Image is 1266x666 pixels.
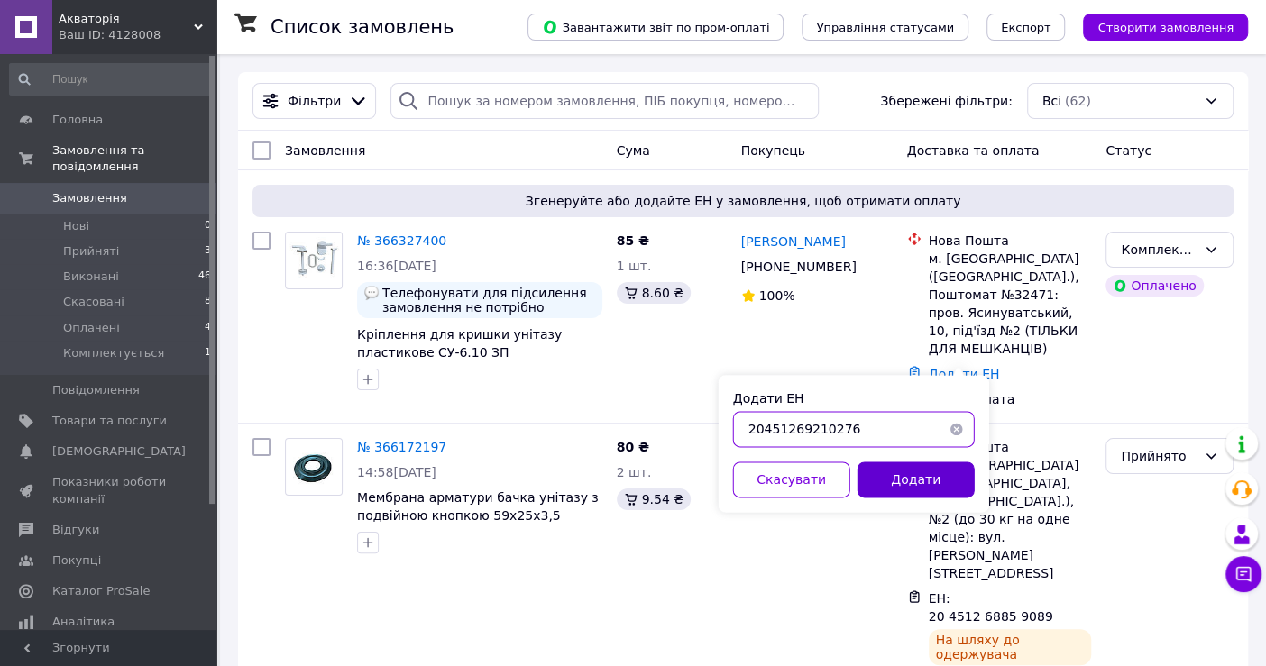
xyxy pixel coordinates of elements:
[929,367,1000,381] a: Додати ЕН
[271,16,454,38] h1: Список замовлень
[617,440,649,454] span: 80 ₴
[52,522,99,538] span: Відгуки
[289,233,338,288] img: Фото товару
[759,288,795,303] span: 100%
[939,411,975,447] button: Очистить
[542,19,769,35] span: Завантажити звіт по пром-оплаті
[929,232,1092,250] div: Нова Пошта
[617,488,691,510] div: 9.54 ₴
[63,294,124,310] span: Скасовані
[738,254,860,279] div: [PHONE_NUMBER]
[1083,14,1248,41] button: Створити замовлення
[59,27,216,43] div: Ваш ID: 4128008
[929,591,1053,624] span: ЕН: 20 4512 6885 9089
[357,327,562,360] a: Кріплення для кришки унітазу пластикове СУ-6.10 ЗП
[617,282,691,304] div: 8.60 ₴
[1001,21,1051,34] span: Експорт
[357,465,436,479] span: 14:58[DATE]
[816,21,954,34] span: Управління статусами
[382,286,595,315] span: Телефонувати для підсилення замовлення не потрібно
[63,269,119,285] span: Виконані
[63,345,164,361] span: Комплектується
[285,438,343,496] a: Фото товару
[260,192,1226,210] span: Згенеруйте або додайте ЕН у замовлення, щоб отримати оплату
[52,443,186,460] span: [DEMOGRAPHIC_DATA]
[205,243,211,260] span: 3
[858,461,975,497] button: Додати
[52,552,101,569] span: Покупці
[1121,240,1197,260] div: Комплектується
[880,92,1012,110] span: Збережені фільтри:
[205,320,211,336] span: 4
[1105,143,1151,158] span: Статус
[293,439,335,495] img: Фото товару
[357,490,599,523] a: Мембрана арматури бачка унітазу з подвійною кнопкою 59х25х3,5
[617,233,649,248] span: 85 ₴
[617,465,652,479] span: 2 шт.
[285,143,365,158] span: Замовлення
[59,11,194,27] span: Акваторія
[288,92,341,110] span: Фільтри
[357,259,436,273] span: 16:36[DATE]
[741,143,805,158] span: Покупець
[929,250,1092,358] div: м. [GEOGRAPHIC_DATA] ([GEOGRAPHIC_DATA].), Поштомат №32471: пров. Ясинуватський, 10, під'їзд №2 (...
[285,232,343,289] a: Фото товару
[52,614,115,630] span: Аналітика
[741,233,846,251] a: [PERSON_NAME]
[929,438,1092,456] div: Нова Пошта
[986,14,1066,41] button: Експорт
[907,143,1040,158] span: Доставка та оплата
[364,286,379,300] img: :speech_balloon:
[205,345,211,361] span: 1
[617,259,652,273] span: 1 шт.
[1042,92,1061,110] span: Всі
[357,233,446,248] a: № 366327400
[1065,94,1091,108] span: (62)
[617,143,650,158] span: Cума
[527,14,784,41] button: Завантажити звіт по пром-оплаті
[52,190,127,206] span: Замовлення
[929,456,1092,582] div: м. [GEOGRAPHIC_DATA] ([GEOGRAPHIC_DATA], [GEOGRAPHIC_DATA].), №2 (до 30 кг на одне місце): вул. [...
[52,474,167,506] span: Показники роботи компанії
[802,14,968,41] button: Управління статусами
[1097,21,1234,34] span: Створити замовлення
[52,413,167,429] span: Товари та послуги
[63,243,119,260] span: Прийняті
[1105,275,1203,297] div: Оплачено
[1225,556,1261,592] button: Чат з покупцем
[52,112,103,128] span: Головна
[198,269,211,285] span: 46
[52,142,216,175] span: Замовлення та повідомлення
[205,294,211,310] span: 8
[1065,19,1248,33] a: Створити замовлення
[1121,446,1197,466] div: Прийнято
[357,440,446,454] a: № 366172197
[9,63,213,96] input: Пошук
[63,218,89,234] span: Нові
[929,629,1092,665] div: На шляху до одержувача
[205,218,211,234] span: 0
[733,391,804,406] label: Додати ЕН
[52,583,150,599] span: Каталог ProSale
[733,461,850,497] button: Скасувати
[390,83,819,119] input: Пошук за номером замовлення, ПІБ покупця, номером телефону, Email, номером накладної
[929,390,1092,408] div: Пром-оплата
[52,382,140,398] span: Повідомлення
[63,320,120,336] span: Оплачені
